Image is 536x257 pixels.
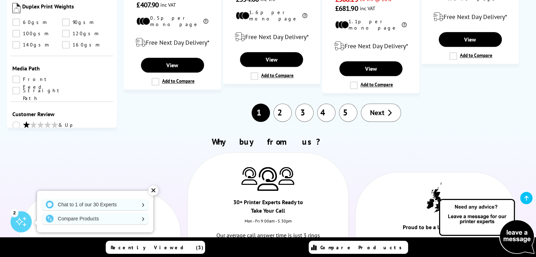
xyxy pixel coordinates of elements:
[273,104,292,122] a: 2
[128,33,217,52] div: modal_delivery
[212,231,324,240] p: Our average call answer time is just 3 rings
[437,198,536,256] img: Open Live Chat window
[370,108,384,117] span: Next
[42,213,148,224] a: Compare Products
[425,7,515,27] div: modal_delivery
[12,121,111,130] a: & Up
[396,223,476,235] div: Proud to be a UK Tax-Payer
[42,199,148,210] a: Chat to 1 of our 30 Experts
[350,81,393,89] label: Add to Compare
[16,136,520,147] h2: Why buy from us?
[12,41,62,49] a: 140gsm
[335,4,358,13] span: £681.90
[227,27,316,47] div: modal_delivery
[361,104,401,122] a: Next
[240,52,303,67] a: View
[12,111,111,118] span: Customer Review
[12,65,111,72] span: Media Path
[228,198,308,218] div: 30+ Printer Experts Ready to Take Your Call
[22,3,112,15] span: Duplex Print Weights
[12,75,62,83] a: Front Feed
[241,167,257,185] img: Printer Experts
[62,30,112,37] a: 120gsm
[106,241,205,254] a: Recently Viewed (3)
[360,5,375,12] span: inc VAT
[320,244,406,251] span: Compare Products
[12,18,62,26] a: 60gsm
[152,78,195,86] label: Add to Compare
[257,167,278,191] img: Printer Experts
[439,32,502,47] a: View
[426,182,446,214] img: UK tax payer
[309,241,408,254] a: Compare Products
[236,9,307,22] li: 1.6p per mono page
[62,18,112,26] a: 90gsm
[136,15,208,27] li: 0.5p per mono page
[317,104,335,122] a: 4
[11,209,18,217] div: 2
[12,87,62,94] a: Straight Path
[62,41,112,49] a: 160gsm
[278,167,294,185] img: Printer Experts
[295,104,314,122] a: 3
[188,218,349,231] div: Mon - Fri 9:00am - 5.30pm
[339,104,357,122] a: 5
[12,3,20,13] img: Duplex Print Weights
[339,61,402,76] a: View
[251,72,294,80] label: Add to Compare
[449,52,492,60] label: Add to Compare
[12,30,62,37] a: 100gsm
[111,244,204,251] span: Recently Viewed (3)
[326,36,415,56] div: modal_delivery
[136,0,159,10] span: £407.90
[141,58,204,73] a: View
[160,1,176,8] span: inc VAT
[148,186,158,195] div: ✕
[335,18,407,31] li: 1.1p per mono page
